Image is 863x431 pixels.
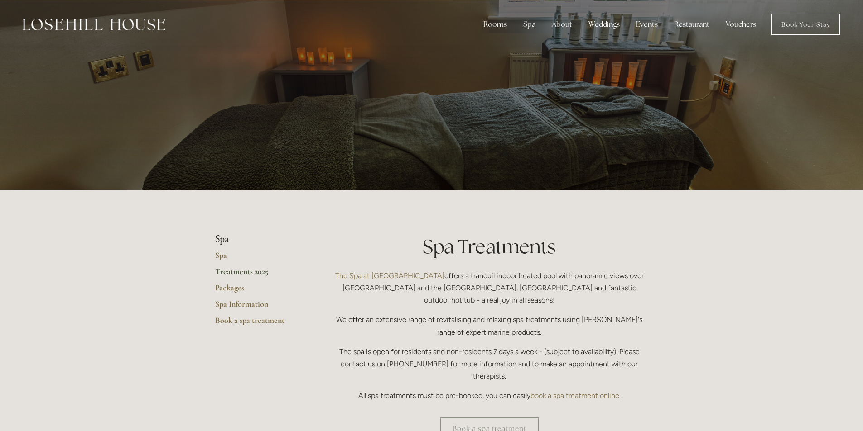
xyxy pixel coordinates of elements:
[331,346,648,383] p: The spa is open for residents and non-residents 7 days a week - (subject to availability). Please...
[215,233,302,245] li: Spa
[215,250,302,266] a: Spa
[545,15,579,33] div: About
[331,233,648,260] h1: Spa Treatments
[629,15,665,33] div: Events
[215,283,302,299] a: Packages
[331,313,648,338] p: We offer an extensive range of revitalising and relaxing spa treatments using [PERSON_NAME]'s ran...
[476,15,514,33] div: Rooms
[331,270,648,307] p: offers a tranquil indoor heated pool with panoramic views over [GEOGRAPHIC_DATA] and the [GEOGRAP...
[667,15,717,33] div: Restaurant
[771,14,840,35] a: Book Your Stay
[23,19,165,30] img: Losehill House
[335,271,444,280] a: The Spa at [GEOGRAPHIC_DATA]
[215,299,302,315] a: Spa Information
[331,389,648,402] p: All spa treatments must be pre-booked, you can easily .
[215,266,302,283] a: Treatments 2025
[215,315,302,332] a: Book a spa treatment
[718,15,763,33] a: Vouchers
[530,391,619,400] a: book a spa treatment online
[516,15,543,33] div: Spa
[581,15,627,33] div: Weddings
